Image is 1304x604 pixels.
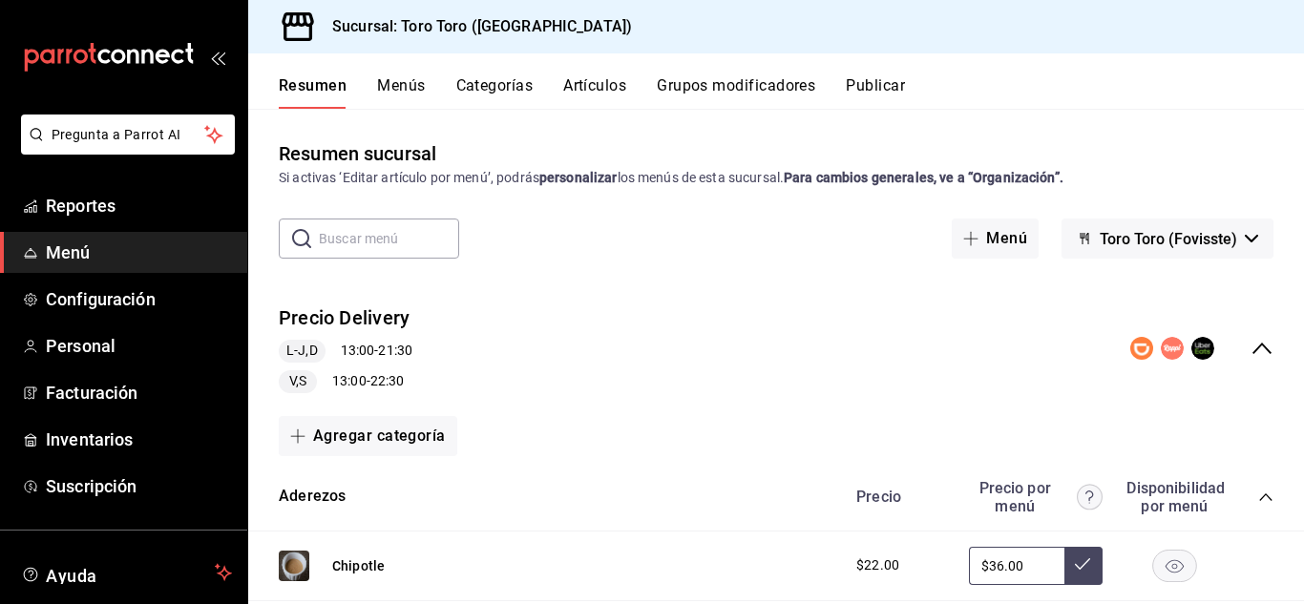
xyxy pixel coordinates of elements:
[21,115,235,155] button: Pregunta a Parrot AI
[210,50,225,65] button: open_drawer_menu
[1258,489,1273,505] button: collapse-category-row
[456,76,534,109] button: Categorías
[46,240,232,265] span: Menú
[784,170,1063,185] strong: Para cambios generales, ve a “Organización”.
[46,473,232,499] span: Suscripción
[279,341,326,361] span: L-J,D
[279,139,436,168] div: Resumen sucursal
[317,15,632,38] h3: Sucursal: Toro Toro ([GEOGRAPHIC_DATA])
[969,479,1103,515] div: Precio por menú
[279,168,1273,188] div: Si activas ‘Editar artículo por menú’, podrás los menús de esta sucursal.
[657,76,815,109] button: Grupos modificadores
[46,286,232,312] span: Configuración
[46,380,232,406] span: Facturación
[46,561,207,584] span: Ayuda
[1100,230,1237,248] span: Toro Toro (Fovisste)
[279,304,410,332] button: Precio Delivery
[279,551,309,581] img: Preview
[1126,479,1222,515] div: Disponibilidad por menú
[969,547,1064,585] input: Sin ajuste
[952,219,1039,259] button: Menú
[279,370,412,393] div: 13:00 - 22:30
[46,427,232,452] span: Inventarios
[563,76,626,109] button: Artículos
[1062,219,1273,259] button: Toro Toro (Fovisste)
[52,125,205,145] span: Pregunta a Parrot AI
[279,76,347,109] button: Resumen
[282,371,314,391] span: V,S
[46,193,232,219] span: Reportes
[837,488,959,506] div: Precio
[539,170,618,185] strong: personalizar
[46,333,232,359] span: Personal
[13,138,235,158] a: Pregunta a Parrot AI
[248,289,1304,408] div: collapse-menu-row
[319,219,459,258] input: Buscar menú
[279,416,457,456] button: Agregar categoría
[846,76,905,109] button: Publicar
[332,556,385,575] button: Chipotle
[377,76,425,109] button: Menús
[279,486,346,508] button: Aderezos
[279,340,412,363] div: 13:00 - 21:30
[279,76,1304,109] div: navigation tabs
[856,555,899,575] span: $22.00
